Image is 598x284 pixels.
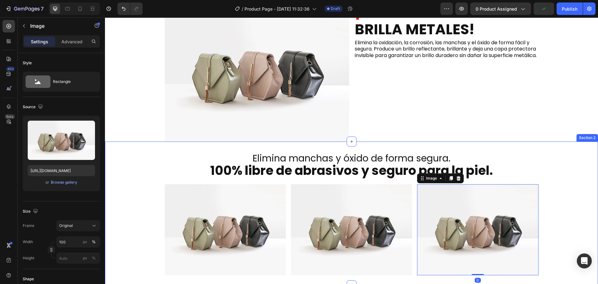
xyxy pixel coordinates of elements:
h2: 100% libre de abrasivos y seguro para la piel. [60,144,434,162]
div: Browse gallery [51,180,77,185]
button: 7 [2,2,46,15]
div: Size [23,207,39,216]
input: https://example.com/image.jpg [28,165,95,176]
span: or [45,179,49,186]
button: % [81,238,89,246]
div: Open Intercom Messenger [577,253,592,268]
label: Frame [23,223,34,229]
iframe: Design area [105,17,598,284]
div: Source [23,103,44,111]
div: Beta [5,114,15,119]
span: Product Page - [DATE] 11:32:36 [244,6,310,12]
p: Image [30,22,83,30]
h2: Elimina manchas y óxido de forma segura. [60,134,434,147]
div: Style [23,60,32,66]
span: 0 product assigned [476,6,517,12]
label: Width [23,239,33,245]
input: px% [56,253,100,264]
img: image_demo.jpg [186,167,307,258]
button: Browse gallery [50,179,78,185]
div: Rectangle [53,75,91,89]
div: Section 2 [473,118,492,123]
button: px [90,254,97,262]
span: / [242,6,243,12]
div: px [83,239,87,245]
p: Elimina la oxidación, la corrosión, las manchas y el óxido de forma fácil y segura. Produce un br... [250,22,433,41]
strong: BRILLA METALES! [250,2,369,22]
img: image_demo.jpg [312,167,433,258]
div: Image [320,158,333,164]
div: Undo/Redo [117,2,143,15]
div: 450 [6,66,15,71]
div: Rich Text Editor. Editing area: main [249,22,434,42]
button: Publish [557,2,583,15]
div: % [92,239,96,245]
span: Original [59,223,73,229]
span: Draft [331,6,340,12]
div: % [92,255,96,261]
p: Advanced [61,38,83,45]
div: 0 [370,260,376,265]
button: px [90,238,97,246]
div: Shape [23,276,34,282]
img: preview-image [28,121,95,160]
div: Publish [562,6,577,12]
button: 0 product assigned [470,2,531,15]
label: Height [23,255,34,261]
img: image_demo.jpg [60,167,181,258]
div: px [83,255,87,261]
p: 7 [41,5,44,12]
button: % [81,254,89,262]
button: Original [56,220,100,231]
p: Settings [31,38,48,45]
input: px% [56,236,100,248]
